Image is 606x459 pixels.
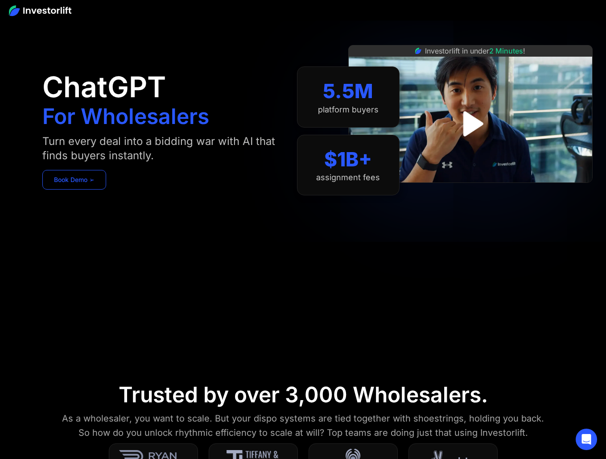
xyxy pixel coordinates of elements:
h1: For Wholesalers [42,106,209,127]
a: open lightbox [450,104,490,144]
div: $1B+ [324,148,372,171]
div: Trusted by over 3,000 Wholesalers. [119,382,488,408]
iframe: Customer reviews powered by Trustpilot [404,187,537,198]
div: platform buyers [318,105,379,115]
span: 2 Minutes [489,46,523,55]
div: assignment fees [316,173,380,182]
h1: ChatGPT [42,73,166,101]
div: 5.5M [323,79,373,103]
div: Investorlift in under ! [425,45,525,56]
div: Turn every deal into a bidding war with AI that finds buyers instantly. [42,134,279,163]
div: As a wholesaler, you want to scale. But your dispo systems are tied together with shoestrings, ho... [61,411,545,440]
a: Book Demo ➢ [42,170,106,190]
div: Open Intercom Messenger [576,429,597,450]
